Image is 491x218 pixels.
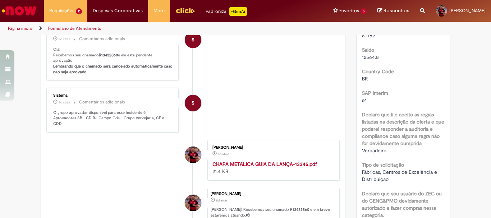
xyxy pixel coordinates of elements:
span: 12564.8 [362,54,379,60]
span: Fábricas, Centros de Excelência e Distribuição [362,169,439,182]
a: CHAPA METALICA GUIA DA LANÇA-13345.pdf [212,161,317,167]
span: 8d atrás [218,152,229,156]
span: s4 [362,97,367,103]
span: 8d atrás [216,198,228,203]
div: System [185,32,201,48]
div: System [185,95,201,111]
a: Formulário de Atendimento [48,25,101,31]
a: Rascunhos [377,8,409,14]
b: Lembrando que o chamado será cancelado automaticamente caso não seja aprovado. [53,64,174,75]
time: 20/08/2025 14:54:27 [218,152,229,156]
span: S [192,31,194,48]
span: 8d atrás [59,37,70,41]
a: Página inicial [8,25,33,31]
div: Joao Pedro Delfino De Souza [185,147,201,163]
p: Olá! Recebemos seu chamado e ele esta pendente aprovação. [53,47,173,75]
span: [PERSON_NAME] [449,8,486,14]
b: Tipo de solicitação [362,162,404,168]
div: [PERSON_NAME] [212,145,332,150]
b: Saldo [362,47,374,53]
b: SAP Interim [362,90,388,96]
span: Despesas Corporativas [93,7,143,14]
small: Comentários adicionais [79,36,125,42]
small: Comentários adicionais [79,99,125,105]
span: Requisições [49,7,74,14]
span: S [192,94,194,112]
b: Declaro que li e aceito as regras listadas na descrição da oferta e que poderei responder a audit... [362,111,444,147]
b: Country Code [362,68,394,75]
span: BR [362,75,368,82]
span: More [153,7,165,14]
b: R13432860 [99,52,118,58]
div: Sistema [53,93,173,98]
time: 20/08/2025 14:54:45 [59,37,70,41]
span: Verdadeiro [362,147,386,154]
span: Rascunhos [384,7,409,14]
time: 20/08/2025 14:54:41 [59,100,70,105]
div: Padroniza [206,7,247,16]
div: Joao Pedro Delfino De Souza [185,195,201,211]
p: +GenAi [229,7,247,16]
div: 21.4 KB [212,161,332,175]
span: Favoritos [339,7,359,14]
p: O grupo aprovador disponível para esse incidente é: Aprovadores SB - CD RJ Campo Gde - Grupo cerv... [53,110,173,127]
span: 5 [361,8,367,14]
span: 6.1182 [362,32,375,39]
span: 2 [76,8,82,14]
ul: Trilhas de página [5,22,322,35]
img: click_logo_yellow_360x200.png [175,5,195,16]
span: 8d atrás [59,100,70,105]
img: ServiceNow [1,4,38,18]
p: [PERSON_NAME]! Recebemos seu chamado R13432860 e em breve estaremos atuando. [211,207,336,218]
div: [PERSON_NAME] [211,192,336,196]
time: 20/08/2025 14:54:33 [216,198,228,203]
